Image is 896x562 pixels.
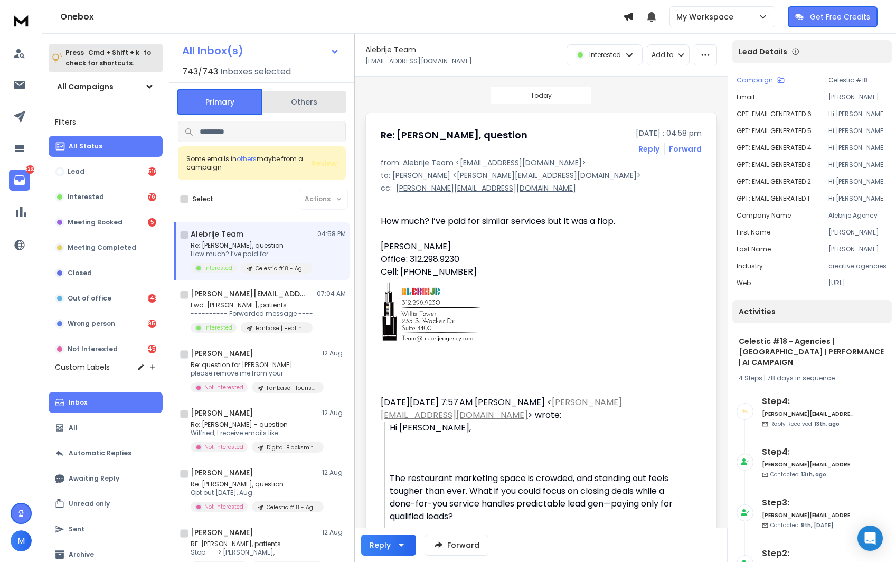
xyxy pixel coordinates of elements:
[317,289,346,298] p: 07:04 AM
[762,410,854,418] h6: [PERSON_NAME][EMAIL_ADDRESS][DOMAIN_NAME]
[828,211,888,220] p: Alebrije Agency
[267,444,317,452] p: Digital Blacksmiths #4 - Amazon | AI Campaign
[267,503,317,511] p: Celestic #18 - Agencies | [GEOGRAPHIC_DATA] | PERFORMANCE | AI CAMPAIGN
[762,461,854,469] h6: [PERSON_NAME][EMAIL_ADDRESS][DOMAIN_NAME]
[381,396,689,422] div: [DATE][DATE] 7:57 AM [PERSON_NAME] < > wrote:
[49,115,163,129] h3: Filters
[322,528,346,537] p: 12 Aug
[177,89,262,115] button: Primary
[828,279,888,287] p: [URL][DOMAIN_NAME]
[737,177,811,186] p: GPT: EMAIL GENERATED 2
[828,93,888,101] p: [PERSON_NAME][EMAIL_ADDRESS][DOMAIN_NAME]
[739,46,787,57] p: Lead Details
[361,535,416,556] button: Reply
[68,269,92,277] p: Closed
[148,218,156,227] div: 5
[69,424,78,432] p: All
[49,339,163,360] button: Not Interested4541
[739,336,885,368] h1: Celestic #18 - Agencies | [GEOGRAPHIC_DATA] | PERFORMANCE | AI CAMPAIGN
[69,474,119,483] p: Awaiting Reply
[669,144,702,154] div: Forward
[68,218,122,227] p: Meeting Booked
[762,511,854,519] h6: [PERSON_NAME][EMAIL_ADDRESS][DOMAIN_NAME]
[828,194,888,203] p: Hi [PERSON_NAME], Referrals are great for bringing in restaurant clients, but relying on them can...
[365,57,472,65] p: [EMAIL_ADDRESS][DOMAIN_NAME]
[68,345,118,353] p: Not Interested
[69,449,131,457] p: Automatic Replies
[69,525,84,533] p: Sent
[191,527,253,538] h1: [PERSON_NAME]
[739,374,885,382] div: |
[381,128,527,143] h1: Re: [PERSON_NAME], question
[49,519,163,540] button: Sent
[191,301,317,310] p: Fwd: [PERSON_NAME], patients
[69,500,110,508] p: Unread only
[87,46,141,59] span: Cmd + Shift + k
[204,264,232,272] p: Interested
[191,288,307,299] h1: [PERSON_NAME][EMAIL_ADDRESS][DOMAIN_NAME]
[425,535,488,556] button: Forward
[49,493,163,514] button: Unread only
[737,76,785,85] button: Campaign
[737,245,771,254] p: Last Name
[204,324,232,332] p: Interested
[49,313,163,334] button: Wrong person954
[767,373,835,382] span: 78 days in sequence
[57,81,114,92] h1: All Campaigns
[60,11,623,23] h1: Onebox
[737,279,751,287] p: web
[737,211,791,220] p: Company Name
[186,155,311,172] div: Some emails in maybe from a campaign
[638,144,659,154] button: Reply
[256,324,306,332] p: Fanbase | Healthcare | AI
[311,158,337,168] button: Review
[381,396,622,421] a: [PERSON_NAME][EMAIL_ADDRESS][DOMAIN_NAME]
[801,521,833,529] span: 9th, [DATE]
[381,266,689,278] div: Cell: [PHONE_NUMBER]
[191,241,313,250] p: Re: [PERSON_NAME], question
[770,471,826,479] p: Contacted
[828,110,888,118] p: Hi [PERSON_NAME], Scaling a marketing agency without predictable leads is tough—especially when m...
[801,471,826,479] span: 13th, ago
[9,170,30,191] a: 8260
[732,300,892,323] div: Activities
[381,183,392,193] p: cc:
[174,40,348,61] button: All Inbox(s)
[55,362,110,372] h3: Custom Labels
[148,294,156,303] div: 1483
[322,349,346,358] p: 12 Aug
[828,262,888,270] p: creative agencies
[762,395,854,408] h6: Step 4 :
[204,503,243,511] p: Not Interested
[317,230,346,238] p: 04:58 PM
[762,547,854,560] h6: Step 2 :
[191,467,253,478] h1: [PERSON_NAME]
[191,429,317,437] p: Wilfried, I receive emails like
[737,93,754,101] p: Email
[531,91,552,100] p: Today
[65,48,151,69] p: Press to check for shortcuts.
[68,294,111,303] p: Out of office
[381,240,689,253] div: [PERSON_NAME]
[26,165,34,174] p: 8260
[810,12,870,22] p: Get Free Credits
[589,51,621,59] p: Interested
[828,144,888,152] p: Hi [PERSON_NAME], The restaurant marketing space is crowded, and standing out feels tougher than ...
[262,90,346,114] button: Others
[49,263,163,284] button: Closed
[737,76,773,85] p: Campaign
[652,51,673,59] p: Add to
[191,480,317,489] p: Re: [PERSON_NAME], question
[737,110,812,118] p: GPT: EMAIL GENERATED 6
[11,530,32,551] span: M
[68,243,136,252] p: Meeting Completed
[68,193,104,201] p: Interested
[182,65,218,78] span: 743 / 743
[770,420,840,428] p: Reply Received
[148,193,156,201] div: 761
[191,420,317,429] p: Re: [PERSON_NAME] - question
[636,128,702,138] p: [DATE] : 04:58 pm
[49,237,163,258] button: Meeting Completed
